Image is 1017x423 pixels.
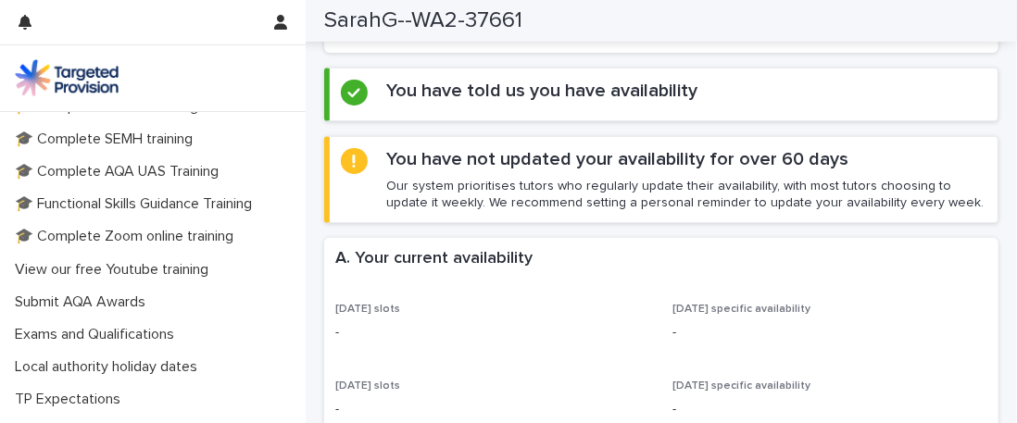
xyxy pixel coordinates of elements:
p: 🎓 Functional Skills Guidance Training [7,195,267,213]
p: - [672,400,987,419]
p: - [335,323,650,342]
span: [DATE] specific availability [672,304,810,315]
p: Submit AQA Awards [7,293,160,311]
p: 🎓 Complete SEMH training [7,131,207,148]
p: 🎓 Complete AQA UAS Training [7,163,233,180]
p: - [672,323,987,342]
span: [DATE] specific availability [672,380,810,392]
p: Our system prioritises tutors who regularly update their availability, with most tutors choosing ... [386,178,986,211]
p: - [335,400,650,419]
p: Local authority holiday dates [7,358,212,376]
h2: A. Your current availability [335,249,533,269]
p: Exams and Qualifications [7,326,189,343]
img: M5nRWzHhSzIhMunXDL62 [15,59,119,96]
p: View our free Youtube training [7,261,223,279]
span: [DATE] slots [335,380,400,392]
p: 🎓 Complete Zoom online training [7,228,248,245]
p: TP Expectations [7,391,135,408]
span: [DATE] slots [335,304,400,315]
h2: You have told us you have availability [386,80,697,102]
h2: SarahG--WA2-37661 [324,7,522,34]
h2: You have not updated your availability for over 60 days [386,148,848,170]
